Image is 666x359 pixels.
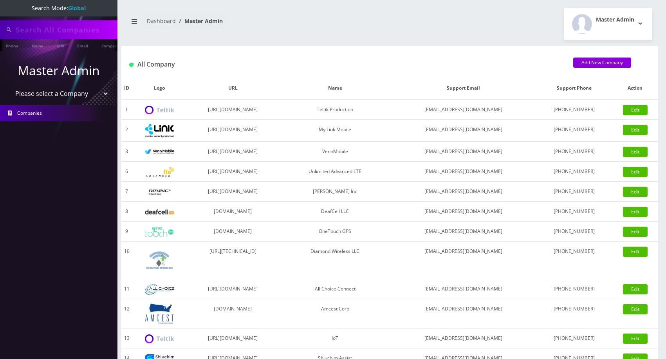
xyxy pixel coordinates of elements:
[187,202,279,222] td: [DOMAIN_NAME]
[121,182,132,202] td: 7
[536,299,612,328] td: [PHONE_NUMBER]
[391,182,536,202] td: [EMAIL_ADDRESS][DOMAIN_NAME]
[612,77,658,100] th: Action
[536,100,612,120] td: [PHONE_NUMBER]
[145,209,174,215] img: DeafCell LLC
[536,242,612,279] td: [PHONE_NUMBER]
[187,299,279,328] td: [DOMAIN_NAME]
[73,39,92,51] a: Email
[145,124,174,137] img: My Link Mobile
[623,125,648,135] a: Edit
[121,120,132,142] td: 2
[176,17,223,25] li: Master Admin
[536,279,612,299] td: [PHONE_NUMBER]
[623,147,648,157] a: Edit
[121,77,132,100] th: ID
[145,149,174,155] img: VennMobile
[145,284,174,295] img: All Choice Connect
[391,77,536,100] th: Support Email
[187,120,279,142] td: [URL][DOMAIN_NAME]
[536,142,612,162] td: [PHONE_NUMBER]
[536,120,612,142] td: [PHONE_NUMBER]
[623,167,648,177] a: Edit
[536,202,612,222] td: [PHONE_NUMBER]
[391,222,536,242] td: [EMAIL_ADDRESS][DOMAIN_NAME]
[391,100,536,120] td: [EMAIL_ADDRESS][DOMAIN_NAME]
[391,162,536,182] td: [EMAIL_ADDRESS][DOMAIN_NAME]
[129,63,134,67] img: All Company
[279,100,391,120] td: Teltik Production
[391,328,536,348] td: [EMAIL_ADDRESS][DOMAIN_NAME]
[28,39,47,51] a: Name
[147,17,176,25] a: Dashboard
[391,120,536,142] td: [EMAIL_ADDRESS][DOMAIN_NAME]
[121,328,132,348] td: 13
[279,182,391,202] td: [PERSON_NAME] Inc
[187,162,279,182] td: [URL][DOMAIN_NAME]
[121,222,132,242] td: 9
[145,303,174,324] img: Amcest Corp
[145,188,174,196] img: Rexing Inc
[145,245,174,275] img: Diamond Wireless LLC
[279,120,391,142] td: My Link Mobile
[53,39,68,51] a: SIM
[391,202,536,222] td: [EMAIL_ADDRESS][DOMAIN_NAME]
[279,328,391,348] td: IoT
[16,22,116,37] input: Search All Companies
[279,222,391,242] td: OneTouch GPS
[536,328,612,348] td: [PHONE_NUMBER]
[536,77,612,100] th: Support Phone
[536,182,612,202] td: [PHONE_NUMBER]
[391,279,536,299] td: [EMAIL_ADDRESS][DOMAIN_NAME]
[564,8,652,40] button: Master Admin
[121,162,132,182] td: 6
[279,299,391,328] td: Amcest Corp
[68,4,86,12] strong: Global
[623,187,648,197] a: Edit
[623,334,648,344] a: Edit
[536,222,612,242] td: [PHONE_NUMBER]
[596,16,634,23] h2: Master Admin
[623,227,648,237] a: Edit
[121,202,132,222] td: 8
[145,334,174,343] img: IoT
[145,106,174,115] img: Teltik Production
[623,105,648,115] a: Edit
[187,242,279,279] td: [URL][TECHNICAL_ID]
[536,162,612,182] td: [PHONE_NUMBER]
[187,279,279,299] td: [URL][DOMAIN_NAME]
[187,328,279,348] td: [URL][DOMAIN_NAME]
[279,162,391,182] td: Unlimited Advanced LTE
[97,39,124,51] a: Company
[129,61,561,68] h1: All Company
[279,202,391,222] td: DeafCell LLC
[187,182,279,202] td: [URL][DOMAIN_NAME]
[623,247,648,257] a: Edit
[145,227,174,237] img: OneTouch GPS
[121,100,132,120] td: 1
[127,13,384,35] nav: breadcrumb
[17,110,42,116] span: Companies
[391,242,536,279] td: [EMAIL_ADDRESS][DOMAIN_NAME]
[145,167,174,177] img: Unlimited Advanced LTE
[623,304,648,314] a: Edit
[279,142,391,162] td: VennMobile
[391,299,536,328] td: [EMAIL_ADDRESS][DOMAIN_NAME]
[187,77,279,100] th: URL
[32,4,86,12] span: Search Mode:
[132,77,186,100] th: Logo
[279,77,391,100] th: Name
[623,207,648,217] a: Edit
[121,242,132,279] td: 10
[121,279,132,299] td: 11
[121,142,132,162] td: 3
[279,279,391,299] td: All Choice Connect
[187,100,279,120] td: [URL][DOMAIN_NAME]
[187,222,279,242] td: [DOMAIN_NAME]
[121,299,132,328] td: 12
[187,142,279,162] td: [URL][DOMAIN_NAME]
[623,284,648,294] a: Edit
[2,39,22,51] a: Phone
[573,58,631,68] a: Add New Company
[391,142,536,162] td: [EMAIL_ADDRESS][DOMAIN_NAME]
